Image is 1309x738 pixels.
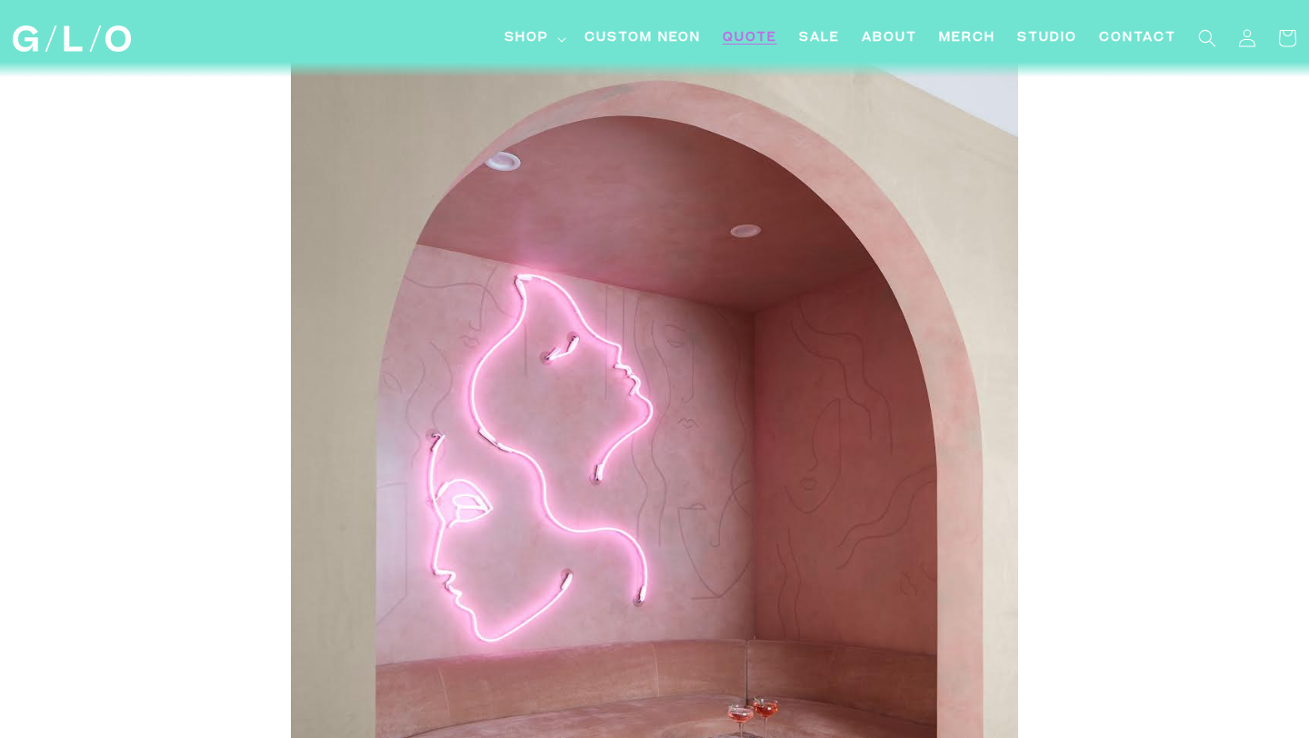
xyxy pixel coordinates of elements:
[505,29,549,48] span: Shop
[1088,18,1187,59] a: Contact
[982,484,1309,738] iframe: Chat Widget
[788,18,851,59] a: SALE
[799,29,840,48] span: SALE
[13,25,131,52] img: GLO Studio
[6,19,138,59] a: GLO Studio
[585,29,701,48] span: Custom Neon
[1017,29,1077,48] span: Studio
[723,29,777,48] span: Quote
[939,29,995,48] span: Merch
[928,18,1006,59] a: Merch
[712,18,788,59] a: Quote
[1099,29,1176,48] span: Contact
[851,18,928,59] a: About
[862,29,917,48] span: About
[494,18,574,59] summary: Shop
[1187,18,1227,58] summary: Search
[1006,18,1088,59] a: Studio
[574,18,712,59] a: Custom Neon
